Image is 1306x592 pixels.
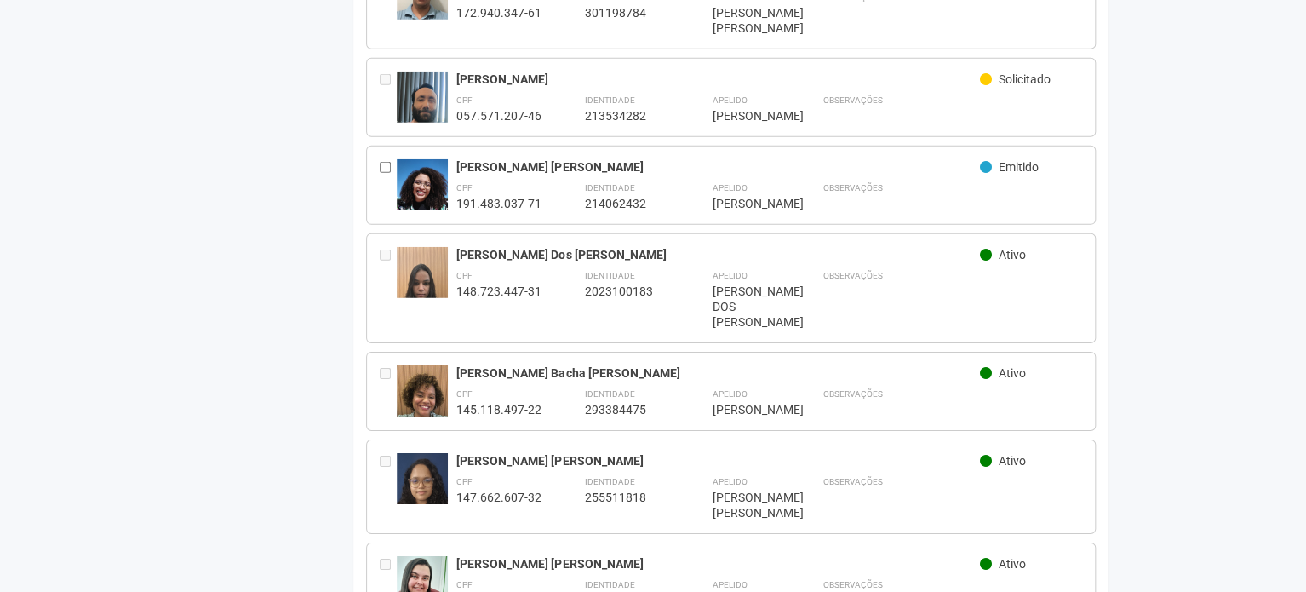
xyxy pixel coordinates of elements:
strong: Apelido [712,271,747,280]
strong: Identidade [584,477,634,486]
strong: CPF [456,477,473,486]
div: 191.483.037-71 [456,196,541,211]
strong: Observações [822,389,882,399]
div: Entre em contato com a Aministração para solicitar o cancelamento ou 2a via [380,72,397,124]
strong: Identidade [584,95,634,105]
strong: Apelido [712,580,747,589]
div: [PERSON_NAME] [712,108,780,124]
div: [PERSON_NAME] [456,72,980,87]
div: 148.723.447-31 [456,284,541,299]
strong: Observações [822,95,882,105]
div: [PERSON_NAME] [PERSON_NAME] [712,490,780,520]
img: user.jpg [397,247,448,338]
strong: Observações [822,477,882,486]
div: 213534282 [584,108,669,124]
span: Ativo [999,557,1026,571]
div: 255511818 [584,490,669,505]
strong: CPF [456,580,473,589]
div: [PERSON_NAME] DOS [PERSON_NAME] [712,284,780,330]
div: Entre em contato com a Aministração para solicitar o cancelamento ou 2a via [380,247,397,330]
div: 301198784 [584,5,669,20]
img: user.jpg [397,159,448,227]
div: 147.662.607-32 [456,490,541,505]
div: [PERSON_NAME] [PERSON_NAME] [712,5,780,36]
strong: CPF [456,389,473,399]
img: user.jpg [397,365,448,457]
strong: Observações [822,271,882,280]
div: [PERSON_NAME] [PERSON_NAME] [456,556,980,572]
strong: Apelido [712,389,747,399]
div: [PERSON_NAME] [712,196,780,211]
div: 214062432 [584,196,669,211]
strong: Identidade [584,389,634,399]
div: 172.940.347-61 [456,5,541,20]
strong: Apelido [712,183,747,193]
img: user.jpg [397,453,448,544]
div: Entre em contato com a Aministração para solicitar o cancelamento ou 2a via [380,453,397,520]
strong: Observações [822,183,882,193]
strong: CPF [456,183,473,193]
div: [PERSON_NAME] Dos [PERSON_NAME] [456,247,980,262]
strong: CPF [456,271,473,280]
span: Ativo [999,454,1026,468]
span: Ativo [999,366,1026,380]
strong: Identidade [584,183,634,193]
strong: Identidade [584,580,634,589]
div: Entre em contato com a Aministração para solicitar o cancelamento ou 2a via [380,365,397,417]
span: Ativo [999,248,1026,262]
div: [PERSON_NAME] [PERSON_NAME] [456,453,980,468]
div: 057.571.207-46 [456,108,541,124]
div: [PERSON_NAME] [712,402,780,417]
span: Emitido [999,160,1039,174]
strong: Apelido [712,95,747,105]
img: user.jpg [397,72,448,163]
div: 145.118.497-22 [456,402,541,417]
span: Solicitado [999,72,1051,86]
strong: Apelido [712,477,747,486]
strong: Observações [822,580,882,589]
strong: Identidade [584,271,634,280]
div: [PERSON_NAME] Bacha [PERSON_NAME] [456,365,980,381]
strong: CPF [456,95,473,105]
div: 2023100183 [584,284,669,299]
div: [PERSON_NAME] [PERSON_NAME] [456,159,980,175]
div: 293384475 [584,402,669,417]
